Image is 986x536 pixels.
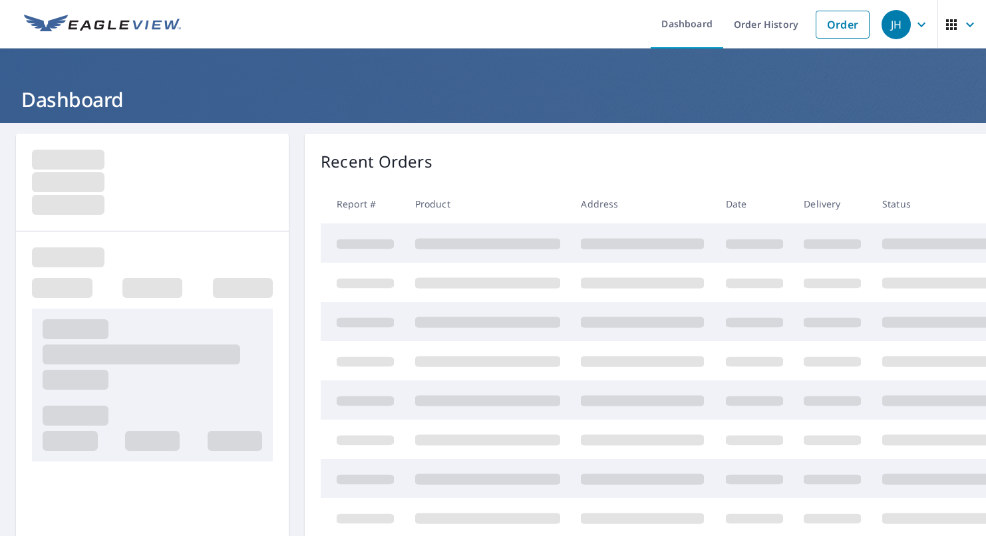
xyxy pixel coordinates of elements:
p: Recent Orders [321,150,432,174]
a: Order [816,11,870,39]
h1: Dashboard [16,86,970,113]
th: Report # [321,184,405,223]
div: JH [882,10,911,39]
th: Product [405,184,571,223]
th: Delivery [793,184,872,223]
th: Date [715,184,794,223]
img: EV Logo [24,15,181,35]
th: Address [570,184,715,223]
